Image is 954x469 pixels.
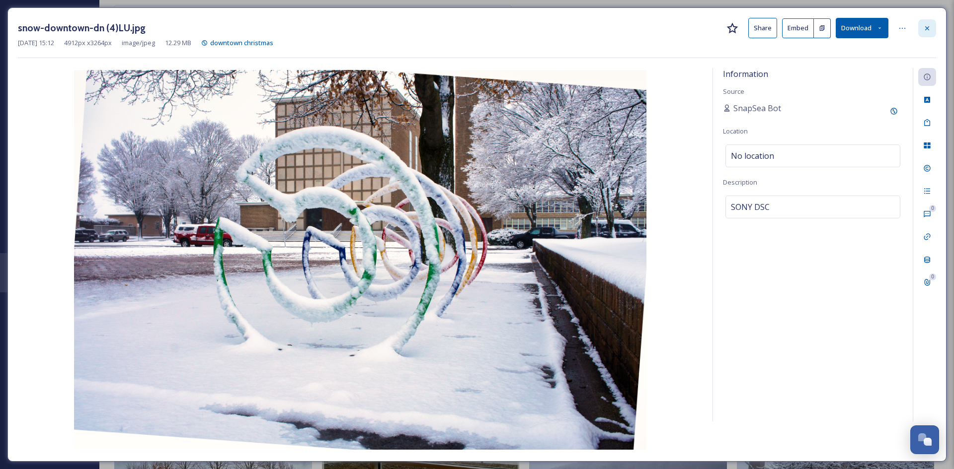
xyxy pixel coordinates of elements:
[733,102,781,114] span: SnapSea Bot
[723,87,744,96] span: Source
[723,127,748,135] span: Location
[122,38,155,48] span: image/jpeg
[731,201,770,213] span: SONY DSC
[748,18,777,38] button: Share
[210,38,273,47] span: downtown christmas
[731,150,774,162] span: No location
[929,273,936,280] div: 0
[910,425,939,454] button: Open Chat
[782,18,814,38] button: Embed
[836,18,888,38] button: Download
[723,68,768,79] span: Information
[723,178,757,187] span: Description
[929,205,936,212] div: 0
[18,38,54,48] span: [DATE] 15:12
[18,21,146,35] h3: snow-downtown-dn (4)LU.jpg
[64,38,112,48] span: 4912 px x 3264 px
[165,38,191,48] span: 12.29 MB
[18,70,703,450] img: local5-4324-snow-downtown-dn%20%284%29LU.jpg.jpg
